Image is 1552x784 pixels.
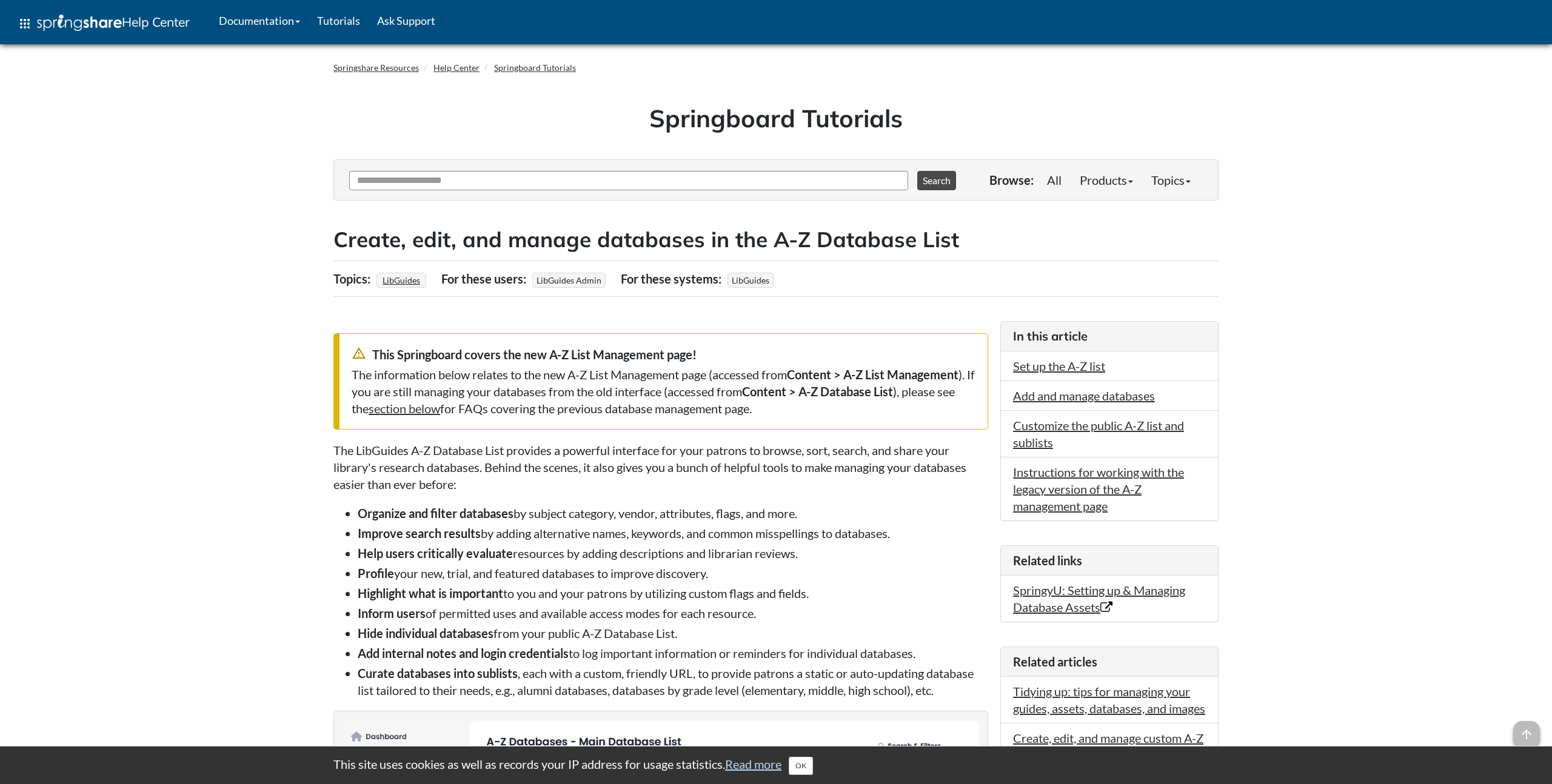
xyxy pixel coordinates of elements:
li: to you and your patrons by utilizing custom flags and fields. [358,585,988,602]
a: Help Center [433,62,480,73]
a: arrow_upward [1513,722,1540,737]
a: section below [369,401,440,416]
strong: Highlight what is important [358,586,503,600]
a: Customize the public A-Z list and sublists [1013,418,1184,450]
a: Documentation [210,5,309,36]
li: of permitted uses and available access modes for each resource. [358,605,988,622]
h1: Springboard Tutorials [343,101,1209,135]
strong: Profile [358,566,394,580]
a: Add and manage databases [1013,388,1155,403]
strong: Improve search results [358,526,481,540]
span: Related links [1013,553,1082,568]
strong: Hide individual databases [358,626,493,640]
div: Topics: [333,267,373,290]
div: This Springboard covers the new A-Z List Management page! [352,346,975,363]
a: Topics [1142,168,1200,192]
span: Related articles [1013,654,1097,669]
a: Set up the A-Z list [1013,359,1105,373]
h3: In this article [1013,328,1206,345]
a: Products [1071,168,1142,192]
a: SpringyU: Setting up & Managing Database Assets [1013,583,1185,614]
a: Springshare Resources [333,62,419,73]
button: Close [789,757,813,775]
h2: Create, edit, and manage databases in the A-Z Database List [333,225,1219,254]
li: , each with a custom, friendly URL, to provide patrons a static or auto-updating database list ta... [358,665,988,699]
div: For these users: [441,267,529,290]
a: Read more [725,757,781,771]
a: Create, edit, and manage custom A-Z Resources asset types, assets, and lists [1013,731,1203,779]
strong: Inform users [358,606,426,620]
li: your new, trial, and featured databases to improve discovery. [358,565,988,582]
a: All [1038,168,1071,192]
li: by subject category, vendor, attributes, flags, and more. [358,505,988,522]
strong: Add internal notes and login credentials [358,646,569,660]
li: from your public A-Z Database List. [358,625,988,642]
span: Help Center [122,14,190,30]
p: The LibGuides A-Z Database List provides a powerful interface for your patrons to browse, sort, s... [333,442,988,493]
li: by adding alternative names, keywords, and common misspellings to databases. [358,525,988,542]
a: apps Help Center [9,5,198,42]
a: Tutorials [309,5,369,36]
span: LibGuides [727,273,774,288]
a: LibGuides [381,271,422,289]
div: The information below relates to the new A-Z List Management page (accessed from ). If you are st... [352,366,975,417]
strong: Curate databases into sublists [358,666,518,680]
strong: Content > A-Z Database List [742,384,893,399]
span: LibGuides Admin [532,273,606,288]
a: Instructions for working with the legacy version of the A-Z management page [1013,465,1184,513]
strong: Content > A-Z List Management [787,367,958,382]
a: Tidying up: tips for managing your guides, assets, databases, and images [1013,684,1205,716]
a: Ask Support [369,5,444,36]
a: Springboard Tutorials [494,62,576,73]
span: warning_amber [352,346,366,360]
span: arrow_upward [1513,721,1540,748]
li: to log important information or reminders for individual databases. [358,645,988,662]
strong: Organize and filter databases [358,506,513,520]
span: apps [18,16,32,31]
div: For these systems: [621,267,724,290]
div: This site uses cookies as well as records your IP address for usage statistics. [321,756,1231,775]
button: Search [917,171,956,190]
p: Browse: [989,171,1034,188]
strong: Help users critically evaluate [358,546,513,560]
li: resources by adding descriptions and librarian reviews. [358,545,988,562]
img: Springshare [37,15,122,31]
